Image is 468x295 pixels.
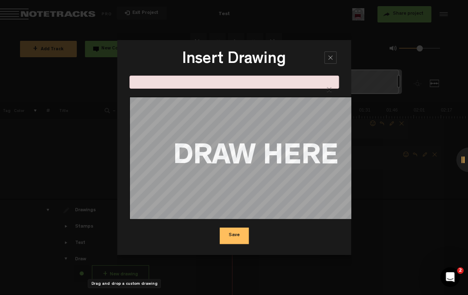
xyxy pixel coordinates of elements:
span: Drag and drop a custom drawing [91,282,157,286]
iframe: Intercom live chat [440,267,460,287]
button: × [326,82,332,98]
h3: Insert Drawing [129,51,339,72]
button: Save [220,228,249,244]
span: 2 [457,267,464,274]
